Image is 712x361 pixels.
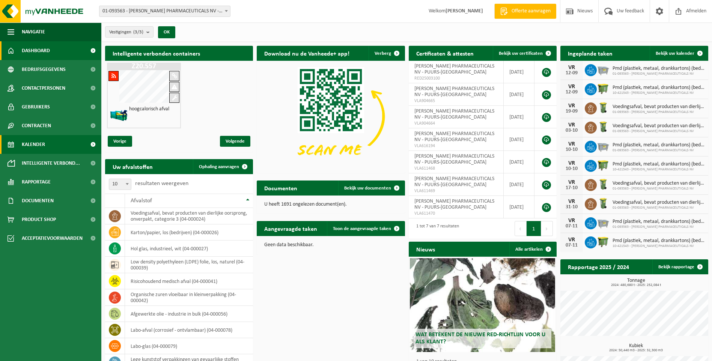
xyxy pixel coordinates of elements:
span: VLA904665 [414,98,498,104]
h2: Certificaten & attesten [409,46,481,60]
span: Pmd (plastiek, metaal, drankkartons) (bedrijven) [613,161,704,167]
span: VLA611470 [414,211,498,217]
td: [DATE] [504,106,534,128]
span: VLA904664 [414,120,498,126]
span: 2024: 480,680 t - 2025: 252,084 t [564,283,708,287]
a: Bekijk rapportage [652,259,707,274]
div: 03-10 [564,128,579,133]
span: Ophaling aanvragen [199,164,239,169]
div: 17-10 [564,185,579,191]
span: Rapportage [22,173,51,191]
td: low density polyethyleen (LDPE) folie, los, naturel (04-000039) [125,257,253,273]
a: Bekijk uw documenten [338,180,404,196]
a: Toon de aangevraagde taken [327,221,404,236]
img: WB-1100-HPE-GN-50 [597,82,610,95]
td: labo-afval (corrosief - ontvlambaar) (04-000078) [125,322,253,338]
div: 12-09 [564,90,579,95]
count: (3/3) [133,30,143,35]
span: 01-093563 - [PERSON_NAME] PHARMACEUTICALS NV [613,129,704,134]
h3: Tonnage [564,278,708,287]
span: Voedingsafval, bevat producten van dierlijke oorsprong, onverpakt, categorie 3 [613,180,704,187]
span: Voedingsafval, bevat producten van dierlijke oorsprong, onverpakt, categorie 3 [613,104,704,110]
button: Verberg [369,46,404,61]
span: Navigatie [22,23,45,41]
span: 10-421543 - [PERSON_NAME] PHARMACEUTICALS NV [613,91,704,95]
span: Bedrijfsgegevens [22,60,66,79]
span: 10-421543 - [PERSON_NAME] PHARMACEUTICALS NV [613,167,704,172]
span: VLA611469 [414,188,498,194]
span: Pmd (plastiek, metaal, drankkartons) (bedrijven) [613,238,704,244]
span: [PERSON_NAME] PHARMACEUTICALS NV - PUURS-[GEOGRAPHIC_DATA] [414,153,494,165]
span: Contracten [22,116,51,135]
td: [DATE] [504,173,534,196]
span: 2024: 50,440 m3 - 2025: 32,300 m3 [564,349,708,352]
span: Pmd (plastiek, metaal, drankkartons) (bedrijven) [613,66,704,72]
span: VLA616194 [414,143,498,149]
span: Toon de aangevraagde taken [333,226,391,231]
span: Acceptatievoorwaarden [22,229,83,248]
img: HK-XZ-20-GN-12 [110,106,128,125]
span: Pmd (plastiek, metaal, drankkartons) (bedrijven) [613,85,704,91]
td: [DATE] [504,128,534,151]
div: 10-10 [564,166,579,171]
span: Contactpersonen [22,79,65,98]
td: hol glas, industrieel, wit (04-000027) [125,241,253,257]
a: Ophaling aanvragen [193,159,252,174]
span: Verberg [375,51,391,56]
span: Vorige [108,136,132,147]
a: Offerte aanvragen [494,4,556,19]
span: Voedingsafval, bevat producten van dierlijke oorsprong, onverpakt, categorie 3 [613,123,704,129]
div: VR [564,199,579,205]
span: [PERSON_NAME] PHARMACEUTICALS NV - PUURS-[GEOGRAPHIC_DATA] [414,108,494,120]
td: labo-glas (04-000079) [125,338,253,354]
span: Volgende [220,136,250,147]
img: WB-2500-GAL-GY-01 [597,216,610,229]
div: 07-11 [564,243,579,248]
img: WB-2500-GAL-GY-01 [597,140,610,152]
h4: hoogcalorisch afval [129,107,169,112]
span: Bekijk uw certificaten [499,51,543,56]
span: 01-093563 - [PERSON_NAME] PHARMACEUTICALS NV [613,225,704,229]
span: 10-421543 - [PERSON_NAME] PHARMACEUTICALS NV [613,244,704,248]
h2: Intelligente verbonden containers [105,46,253,60]
td: [DATE] [504,196,534,218]
td: [DATE] [504,151,534,173]
div: VR [564,179,579,185]
div: 10-10 [564,147,579,152]
div: VR [564,160,579,166]
h2: Rapportage 2025 / 2024 [560,259,637,274]
a: Wat betekent de nieuwe RED-richtlijn voor u als klant? [410,258,555,352]
div: 19-09 [564,109,579,114]
h3: Kubiek [564,343,708,352]
span: 01-093563 - [PERSON_NAME] PHARMACEUTICALS NV [613,110,704,114]
h2: Aangevraagde taken [257,221,325,236]
span: 10 [109,179,131,190]
span: Dashboard [22,41,50,60]
img: WB-1100-HPE-GN-50 [597,235,610,248]
td: [DATE] [504,61,534,83]
span: Bekijk uw documenten [344,186,391,191]
td: afgewerkte olie - industrie in bulk (04-000056) [125,306,253,322]
span: Pmd (plastiek, metaal, drankkartons) (bedrijven) [613,142,704,148]
span: Bekijk uw kalender [656,51,694,56]
span: Documenten [22,191,54,210]
button: Next [541,221,553,236]
img: WB-1100-HPE-GN-50 [597,159,610,171]
td: voedingsafval, bevat producten van dierlijke oorsprong, onverpakt, categorie 3 (04-000024) [125,208,253,224]
span: RED25003100 [414,75,498,81]
span: [PERSON_NAME] PHARMACEUTICALS NV - PUURS-[GEOGRAPHIC_DATA] [414,199,494,210]
span: Wat betekent de nieuwe RED-richtlijn voor u als klant? [415,332,545,345]
span: 01-093563 - [PERSON_NAME] PHARMACEUTICALS NV [613,187,704,191]
h2: Ingeplande taken [560,46,620,60]
span: Product Shop [22,210,56,229]
span: Kalender [22,135,45,154]
div: VR [564,122,579,128]
span: VLA611468 [414,165,498,171]
td: organische zuren vloeibaar in kleinverpakking (04-000042) [125,289,253,306]
span: 01-093563 - PURNA PHARMACEUTICALS NV - PUURS-SINT-AMANDS [99,6,230,17]
div: 31-10 [564,205,579,210]
div: VR [564,65,579,71]
div: VR [564,218,579,224]
div: VR [564,84,579,90]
